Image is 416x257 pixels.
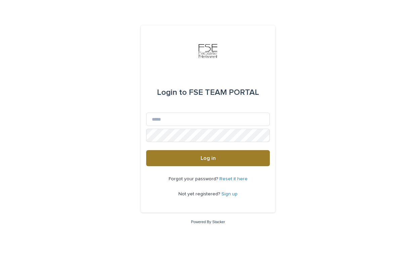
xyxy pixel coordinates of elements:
span: Login to [157,88,187,97]
span: Not yet registered? [178,192,221,196]
span: Log in [201,155,216,161]
a: Sign up [221,192,238,196]
button: Log in [146,150,270,166]
a: Powered By Stacker [191,220,225,224]
span: Forgot your password? [169,177,219,181]
a: Reset it here [219,177,248,181]
img: 9JgRvJ3ETPGCJDhvPVA5 [198,42,218,62]
div: FSE TEAM PORTAL [157,83,259,102]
